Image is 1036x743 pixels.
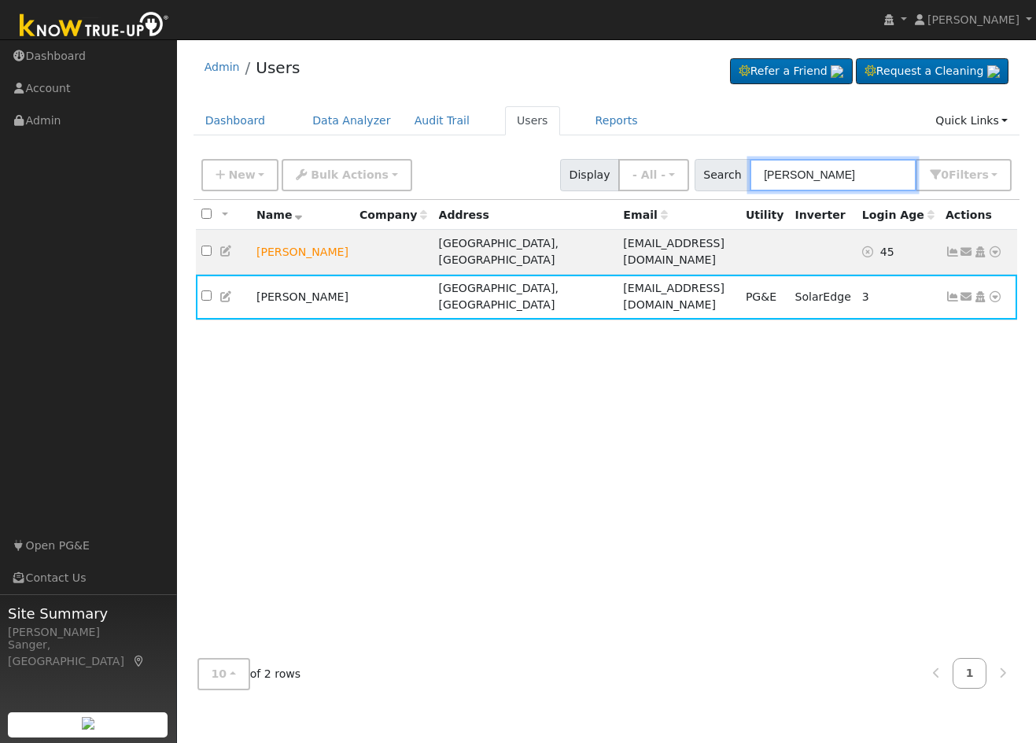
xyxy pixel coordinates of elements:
button: - All - [618,159,689,191]
span: New [228,168,255,181]
a: Users [505,106,560,135]
a: Other actions [988,244,1002,261]
td: [GEOGRAPHIC_DATA], [GEOGRAPHIC_DATA] [433,275,618,320]
span: Filter [949,168,989,181]
button: 0Filters [916,159,1012,191]
a: adrianapoindexter@yahoo.com [960,244,974,261]
td: Lead [251,230,354,275]
span: Email [623,209,667,221]
a: Show Graph [946,290,960,303]
a: Map [132,655,146,667]
div: Actions [946,207,1012,224]
img: retrieve [831,65,843,78]
a: Request a Cleaning [856,58,1008,85]
td: [PERSON_NAME] [251,275,354,320]
a: Not connected [946,246,960,258]
span: [EMAIL_ADDRESS][DOMAIN_NAME] [623,282,724,311]
span: SolarEdge [795,290,850,303]
span: Company name [359,209,427,221]
span: Search [695,159,750,191]
a: Edit User [219,290,234,303]
td: [GEOGRAPHIC_DATA], [GEOGRAPHIC_DATA] [433,230,618,275]
div: Utility [746,207,784,224]
span: Days since last login [862,209,935,221]
a: Edit User [219,245,234,257]
img: retrieve [987,65,1000,78]
a: Login As [973,246,987,258]
input: Search [750,159,916,191]
div: Inverter [795,207,850,224]
a: Audit Trail [403,106,481,135]
button: 10 [197,658,250,690]
img: Know True-Up [12,9,177,44]
div: Address [439,207,613,224]
span: s [982,168,988,181]
a: Admin [205,61,240,73]
img: retrieve [82,717,94,730]
span: Bulk Actions [311,168,389,181]
button: Bulk Actions [282,159,411,191]
span: [PERSON_NAME] [927,13,1019,26]
span: [EMAIL_ADDRESS][DOMAIN_NAME] [623,237,724,266]
a: Quick Links [924,106,1019,135]
span: PG&E [746,290,776,303]
a: Login As [973,290,987,303]
span: of 2 rows [197,658,301,690]
a: Other actions [988,289,1002,305]
span: 07/07/2025 1:39:02 PM [880,246,894,258]
a: Dashboard [194,106,278,135]
span: Site Summary [8,603,168,624]
a: 1 [953,658,987,689]
span: Display [560,159,619,191]
button: New [201,159,279,191]
div: Sanger, [GEOGRAPHIC_DATA] [8,637,168,670]
span: Name [256,209,303,221]
a: Reports [584,106,650,135]
a: Users [256,58,300,77]
a: Refer a Friend [730,58,853,85]
div: [PERSON_NAME] [8,624,168,641]
a: No login access [862,246,880,258]
a: Data Analyzer [300,106,403,135]
span: 10 [212,667,227,680]
a: mentalist@comcast.net [960,289,974,305]
span: 08/18/2025 7:12:04 AM [862,290,869,303]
